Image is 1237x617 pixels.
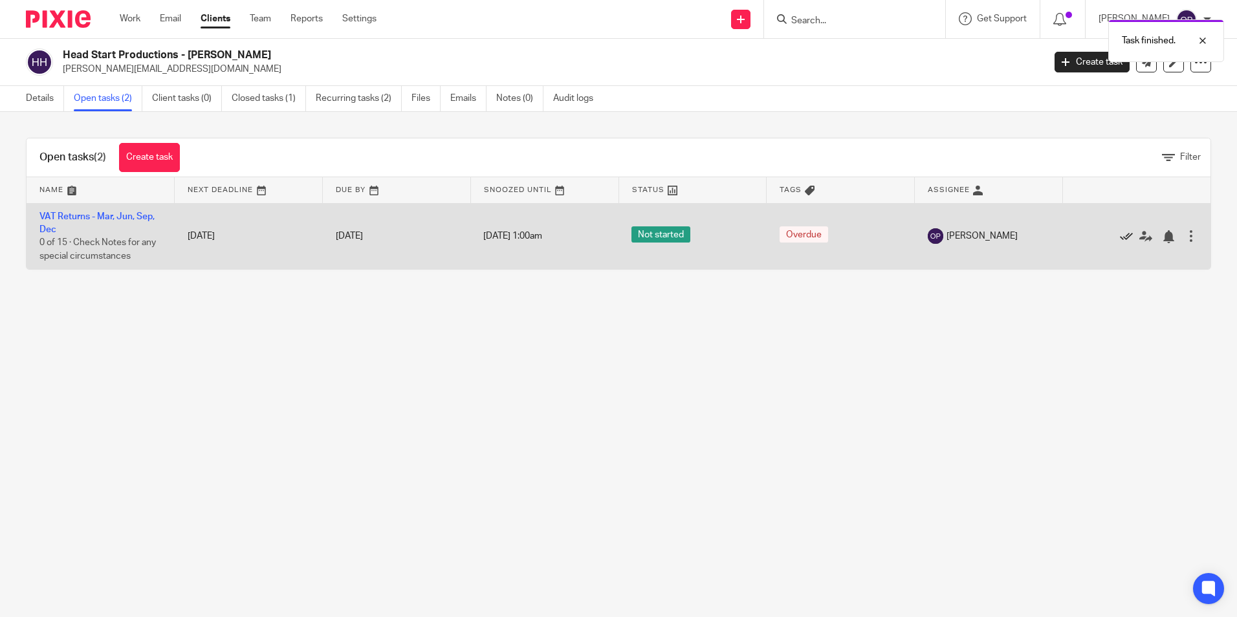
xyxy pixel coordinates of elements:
span: 0 of 15 · Check Notes for any special circumstances [39,238,156,261]
span: [PERSON_NAME] [947,230,1018,243]
a: Notes (0) [496,86,543,111]
img: svg%3E [928,228,943,244]
a: Recurring tasks (2) [316,86,402,111]
a: Open tasks (2) [74,86,142,111]
img: Pixie [26,10,91,28]
a: Email [160,12,181,25]
span: Snoozed Until [484,186,552,193]
p: [PERSON_NAME][EMAIL_ADDRESS][DOMAIN_NAME] [63,63,1035,76]
a: Create task [119,143,180,172]
span: Overdue [780,226,828,243]
span: (2) [94,152,106,162]
a: Clients [201,12,230,25]
span: Status [632,186,664,193]
span: Not started [631,226,690,243]
h2: Head Start Productions - [PERSON_NAME] [63,49,840,62]
a: VAT Returns - Mar, Jun, Sep, Dec [39,212,155,234]
a: Mark as done [1120,230,1139,243]
span: [DATE] [336,232,363,241]
td: [DATE] [175,203,323,269]
a: Emails [450,86,487,111]
a: Files [411,86,441,111]
a: Settings [342,12,377,25]
a: Create task [1055,52,1130,72]
a: Closed tasks (1) [232,86,306,111]
h1: Open tasks [39,151,106,164]
a: Details [26,86,64,111]
a: Reports [290,12,323,25]
p: Task finished. [1122,34,1176,47]
span: Tags [780,186,802,193]
span: [DATE] 1:00am [483,232,542,241]
img: svg%3E [26,49,53,76]
a: Audit logs [553,86,603,111]
img: svg%3E [1176,9,1197,30]
span: Filter [1180,153,1201,162]
a: Team [250,12,271,25]
a: Work [120,12,140,25]
a: Client tasks (0) [152,86,222,111]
